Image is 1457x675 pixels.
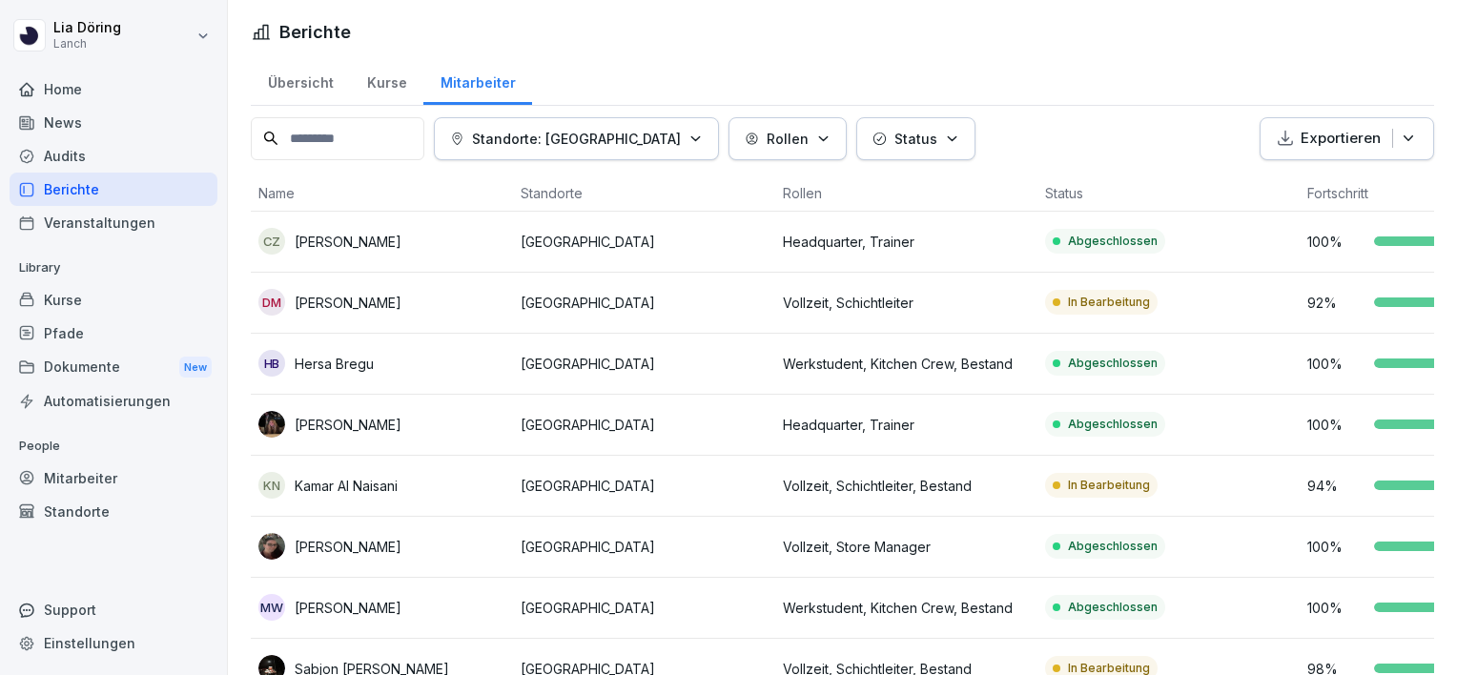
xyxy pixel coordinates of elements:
[53,37,121,51] p: Lanch
[295,537,401,557] p: [PERSON_NAME]
[783,476,1030,496] p: Vollzeit, Schichtleiter, Bestand
[1068,416,1158,433] p: Abgeschlossen
[10,173,217,206] a: Berichte
[521,598,768,618] p: [GEOGRAPHIC_DATA]
[1068,355,1158,372] p: Abgeschlossen
[258,411,285,438] img: gq6jiwkat9wmwctfmwqffveh.png
[513,175,775,212] th: Standorte
[1037,175,1300,212] th: Status
[258,289,285,316] div: DM
[1307,415,1365,435] p: 100 %
[521,537,768,557] p: [GEOGRAPHIC_DATA]
[1301,128,1381,150] p: Exportieren
[10,431,217,461] p: People
[258,228,285,255] div: CZ
[295,293,401,313] p: [PERSON_NAME]
[1307,476,1365,496] p: 94 %
[1068,233,1158,250] p: Abgeschlossen
[258,350,285,377] div: HB
[10,206,217,239] a: Veranstaltungen
[783,354,1030,374] p: Werkstudent, Kitchen Crew, Bestand
[10,350,217,385] a: DokumenteNew
[1307,598,1365,618] p: 100 %
[258,533,285,560] img: vsdb780yjq3c8z0fgsc1orml.png
[775,175,1037,212] th: Rollen
[728,117,847,160] button: Rollen
[279,19,351,45] h1: Berichte
[258,472,285,499] div: KN
[10,139,217,173] a: Audits
[521,293,768,313] p: [GEOGRAPHIC_DATA]
[521,476,768,496] p: [GEOGRAPHIC_DATA]
[1307,293,1365,313] p: 92 %
[1068,294,1150,311] p: In Bearbeitung
[10,593,217,626] div: Support
[295,232,401,252] p: [PERSON_NAME]
[350,56,423,105] a: Kurse
[472,129,681,149] p: Standorte: [GEOGRAPHIC_DATA]
[10,384,217,418] a: Automatisierungen
[783,232,1030,252] p: Headquarter, Trainer
[1307,537,1365,557] p: 100 %
[521,415,768,435] p: [GEOGRAPHIC_DATA]
[10,461,217,495] a: Mitarbeiter
[295,598,401,618] p: [PERSON_NAME]
[10,626,217,660] a: Einstellungen
[521,232,768,252] p: [GEOGRAPHIC_DATA]
[53,20,121,36] p: Lia Döring
[10,72,217,106] a: Home
[10,283,217,317] a: Kurse
[856,117,975,160] button: Status
[10,253,217,283] p: Library
[783,293,1030,313] p: Vollzeit, Schichtleiter
[783,598,1030,618] p: Werkstudent, Kitchen Crew, Bestand
[767,129,809,149] p: Rollen
[423,56,532,105] a: Mitarbeiter
[1307,232,1365,252] p: 100 %
[179,357,212,378] div: New
[10,317,217,350] a: Pfade
[1068,599,1158,616] p: Abgeschlossen
[295,476,398,496] p: Kamar Al Naisani
[1068,477,1150,494] p: In Bearbeitung
[10,495,217,528] a: Standorte
[783,415,1030,435] p: Headquarter, Trainer
[251,175,513,212] th: Name
[521,354,768,374] p: [GEOGRAPHIC_DATA]
[434,117,719,160] button: Standorte: [GEOGRAPHIC_DATA]
[783,537,1030,557] p: Vollzeit, Store Manager
[1260,117,1434,160] button: Exportieren
[894,129,937,149] p: Status
[258,594,285,621] div: MW
[295,415,401,435] p: [PERSON_NAME]
[10,106,217,139] a: News
[251,56,350,105] a: Übersicht
[1307,354,1365,374] p: 100 %
[1068,538,1158,555] p: Abgeschlossen
[295,354,374,374] p: Hersa Bregu
[10,350,217,385] div: Dokumente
